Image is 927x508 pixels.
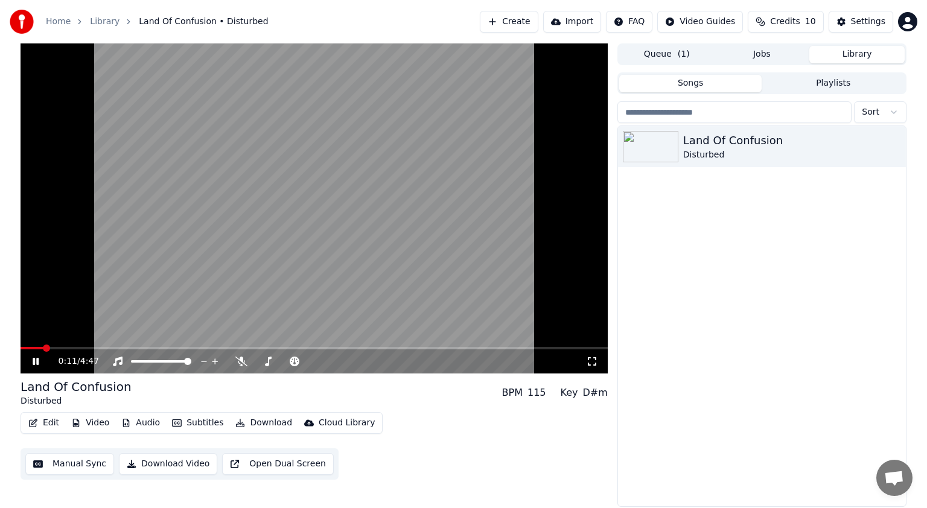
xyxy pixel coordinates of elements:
div: 115 [527,386,546,400]
div: Cloud Library [319,417,375,429]
button: Video [66,414,114,431]
span: 4:47 [80,355,99,367]
div: Settings [851,16,885,28]
button: Import [543,11,601,33]
button: Create [480,11,538,33]
div: Key [561,386,578,400]
span: 0:11 [59,355,77,367]
div: Land Of Confusion [21,378,132,395]
div: Disturbed [683,149,901,161]
div: Disturbed [21,395,132,407]
span: Land Of Confusion • Disturbed [139,16,268,28]
img: youka [10,10,34,34]
a: Library [90,16,119,28]
button: Download Video [119,453,217,475]
span: 10 [805,16,816,28]
div: / [59,355,88,367]
button: FAQ [606,11,652,33]
button: Settings [829,11,893,33]
button: Credits10 [748,11,823,33]
div: Land Of Confusion [683,132,901,149]
button: Audio [116,414,165,431]
button: Subtitles [167,414,228,431]
button: Library [809,46,905,63]
a: Home [46,16,71,28]
button: Playlists [762,75,905,92]
span: Sort [862,106,879,118]
div: D#m [583,386,608,400]
div: Open chat [876,460,913,496]
button: Queue [619,46,715,63]
button: Manual Sync [25,453,114,475]
button: Jobs [715,46,810,63]
nav: breadcrumb [46,16,269,28]
button: Songs [619,75,762,92]
span: ( 1 ) [678,48,690,60]
button: Open Dual Screen [222,453,334,475]
div: BPM [502,386,523,400]
button: Video Guides [657,11,743,33]
button: Download [231,414,297,431]
span: Credits [770,16,800,28]
button: Edit [24,414,64,431]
